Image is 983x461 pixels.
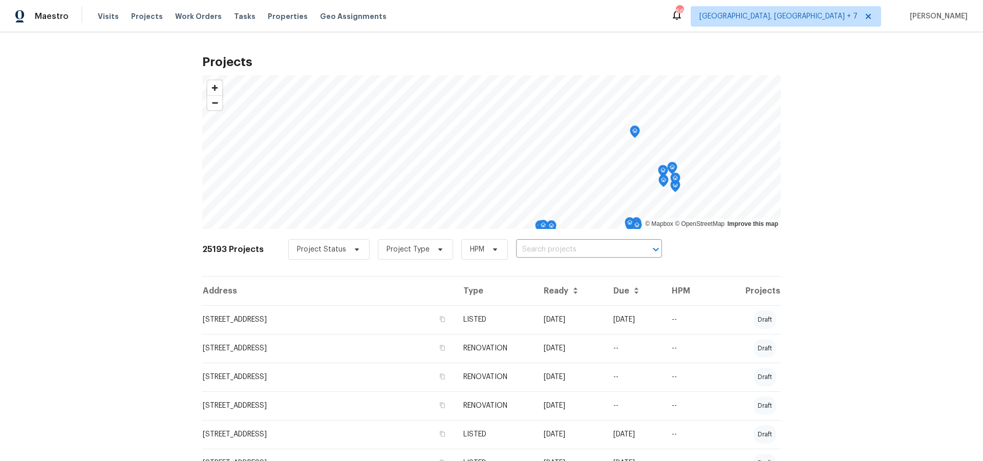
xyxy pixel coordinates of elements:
[387,244,430,255] span: Project Type
[207,95,222,110] button: Zoom out
[536,277,605,305] th: Ready
[906,11,968,22] span: [PERSON_NAME]
[202,244,264,255] h2: 25193 Projects
[202,363,455,391] td: [STREET_ADDRESS]
[438,401,447,410] button: Copy Address
[625,217,635,233] div: Map marker
[438,343,447,352] button: Copy Address
[649,242,663,257] button: Open
[605,277,663,305] th: Due
[202,391,455,420] td: [STREET_ADDRESS]
[670,173,680,188] div: Map marker
[202,305,455,334] td: [STREET_ADDRESS]
[664,334,710,363] td: --
[645,220,673,227] a: Mapbox
[605,334,663,363] td: --
[516,242,633,258] input: Search projects
[676,6,683,16] div: 66
[455,391,536,420] td: RENOVATION
[207,80,222,95] button: Zoom in
[605,363,663,391] td: --
[664,277,710,305] th: HPM
[699,11,858,22] span: [GEOGRAPHIC_DATA], [GEOGRAPHIC_DATA] + 7
[455,305,536,334] td: LISTED
[630,125,640,141] div: Map marker
[658,165,668,181] div: Map marker
[536,363,605,391] td: [DATE]
[664,363,710,391] td: --
[675,220,724,227] a: OpenStreetMap
[605,420,663,449] td: [DATE]
[664,420,710,449] td: --
[536,305,605,334] td: [DATE]
[455,420,536,449] td: LISTED
[438,372,447,381] button: Copy Address
[455,334,536,363] td: RENOVATION
[632,220,642,236] div: Map marker
[320,11,387,22] span: Geo Assignments
[754,425,776,444] div: draft
[297,244,346,255] span: Project Status
[605,391,663,420] td: --
[268,11,308,22] span: Properties
[535,220,545,236] div: Map marker
[455,363,536,391] td: RENOVATION
[470,244,484,255] span: HPM
[234,13,255,20] span: Tasks
[667,162,677,178] div: Map marker
[754,368,776,386] div: draft
[131,11,163,22] span: Projects
[175,11,222,22] span: Work Orders
[538,220,548,236] div: Map marker
[664,305,710,334] td: --
[710,277,781,305] th: Projects
[35,11,69,22] span: Maestro
[546,220,557,236] div: Map marker
[658,175,669,191] div: Map marker
[202,57,781,67] h2: Projects
[538,222,548,238] div: Map marker
[455,277,536,305] th: Type
[631,217,642,233] div: Map marker
[438,315,447,324] button: Copy Address
[202,75,781,229] canvas: Map
[202,334,455,363] td: [STREET_ADDRESS]
[536,334,605,363] td: [DATE]
[536,391,605,420] td: [DATE]
[728,220,778,227] a: Improve this map
[202,420,455,449] td: [STREET_ADDRESS]
[754,310,776,329] div: draft
[536,420,605,449] td: [DATE]
[438,429,447,438] button: Copy Address
[664,391,710,420] td: --
[754,339,776,358] div: draft
[98,11,119,22] span: Visits
[605,305,663,334] td: [DATE]
[207,96,222,110] span: Zoom out
[202,277,455,305] th: Address
[754,396,776,415] div: draft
